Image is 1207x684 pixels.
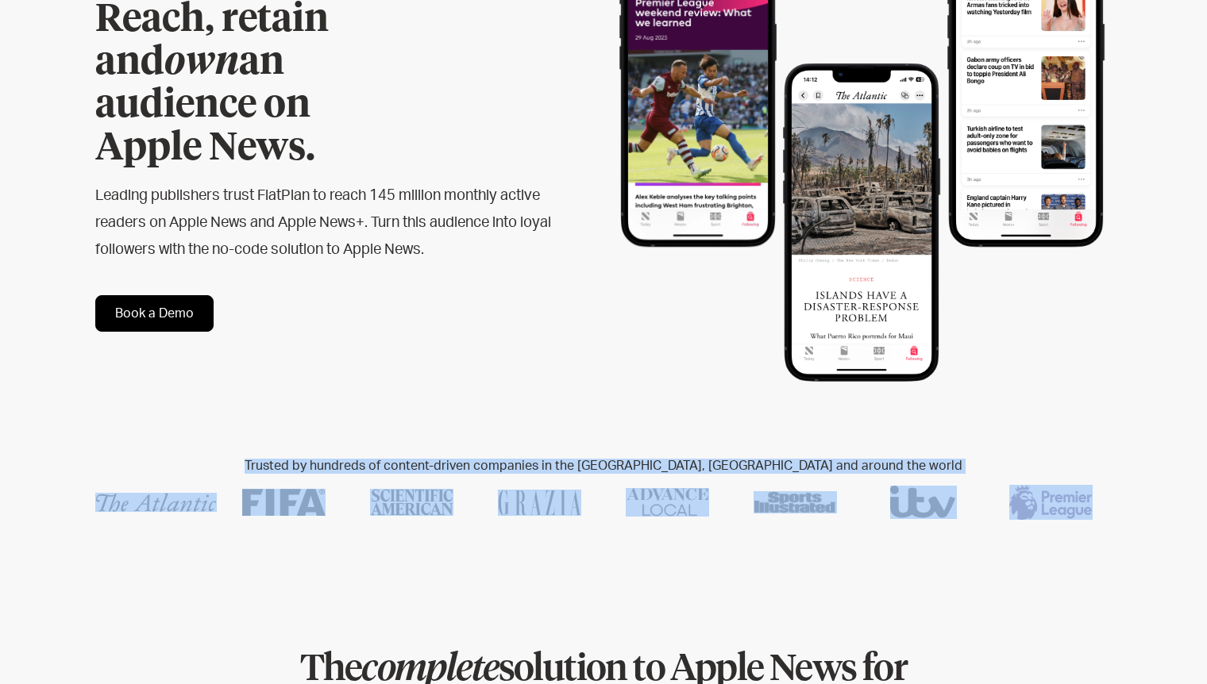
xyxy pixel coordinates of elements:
[95,295,214,332] a: Book a Demo
[95,183,553,263] h2: Leading publishers trust FlatPlan to reach 145 million monthly active readers on Apple News and A...
[164,44,239,82] em: own
[95,459,1112,474] h2: Trusted by hundreds of content-driven companies in the [GEOGRAPHIC_DATA], [GEOGRAPHIC_DATA] and a...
